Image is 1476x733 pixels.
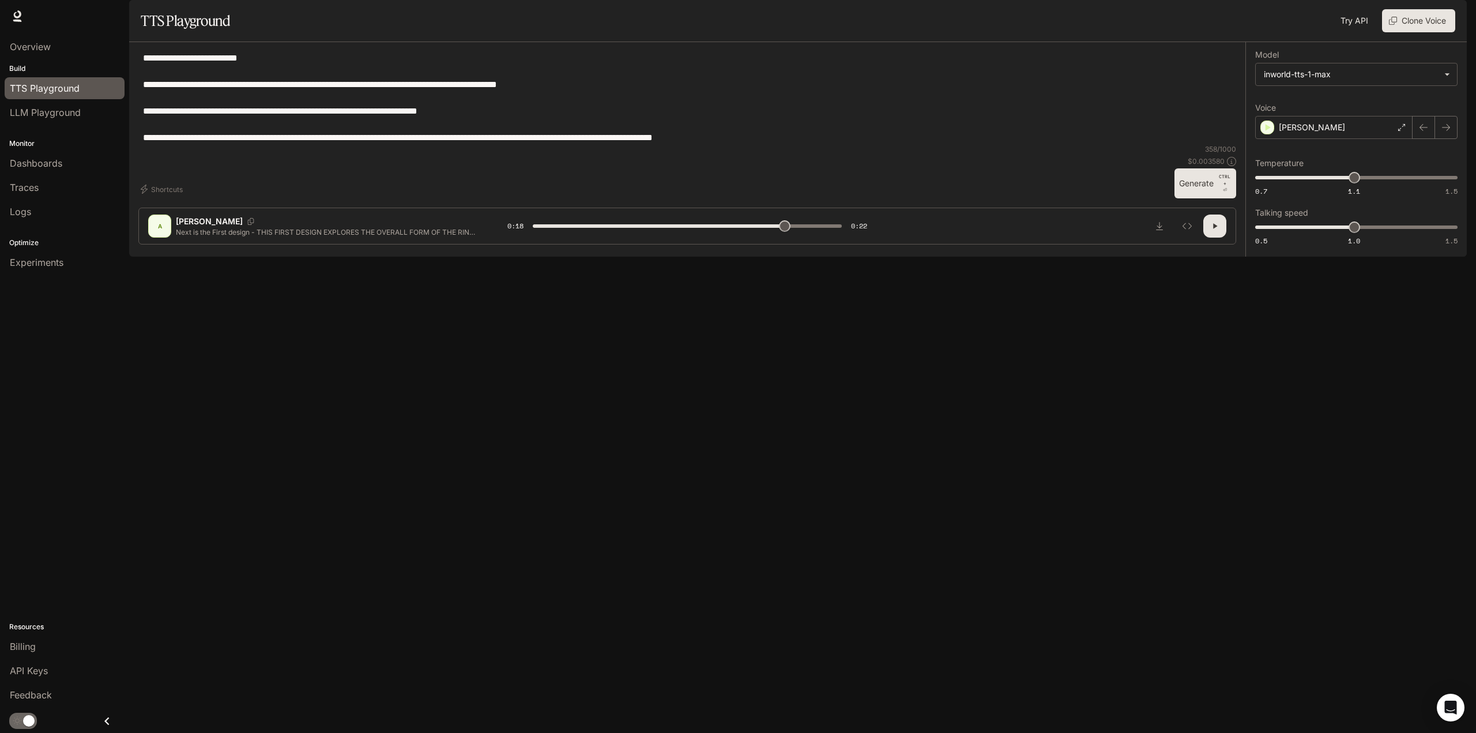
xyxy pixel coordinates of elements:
[1218,173,1232,194] p: ⏎
[1255,236,1267,246] span: 0.5
[1255,51,1279,59] p: Model
[1174,168,1236,198] button: GenerateCTRL +⏎
[1279,122,1345,133] p: [PERSON_NAME]
[507,220,524,232] span: 0:18
[138,180,187,198] button: Shortcuts
[1205,144,1236,154] p: 358 / 1000
[1176,215,1199,238] button: Inspect
[1336,9,1373,32] a: Try API
[851,220,867,232] span: 0:22
[1445,236,1458,246] span: 1.5
[243,218,259,225] button: Copy Voice ID
[1148,215,1171,238] button: Download audio
[1382,9,1455,32] button: Clone Voice
[176,227,480,237] p: Next is the First design - THIS FIRST DESIGN EXPLORES THE OVERALL FORM OF THE RINGS AND HOW THE U...
[1348,236,1360,246] span: 1.0
[1256,63,1457,85] div: inworld-tts-1-max
[1255,159,1304,167] p: Temperature
[1255,104,1276,112] p: Voice
[1264,69,1439,80] div: inworld-tts-1-max
[1255,209,1308,217] p: Talking speed
[1445,186,1458,196] span: 1.5
[1437,694,1464,721] div: Open Intercom Messenger
[150,217,169,235] div: A
[1348,186,1360,196] span: 1.1
[1218,173,1232,187] p: CTRL +
[141,9,230,32] h1: TTS Playground
[1255,186,1267,196] span: 0.7
[176,216,243,227] p: [PERSON_NAME]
